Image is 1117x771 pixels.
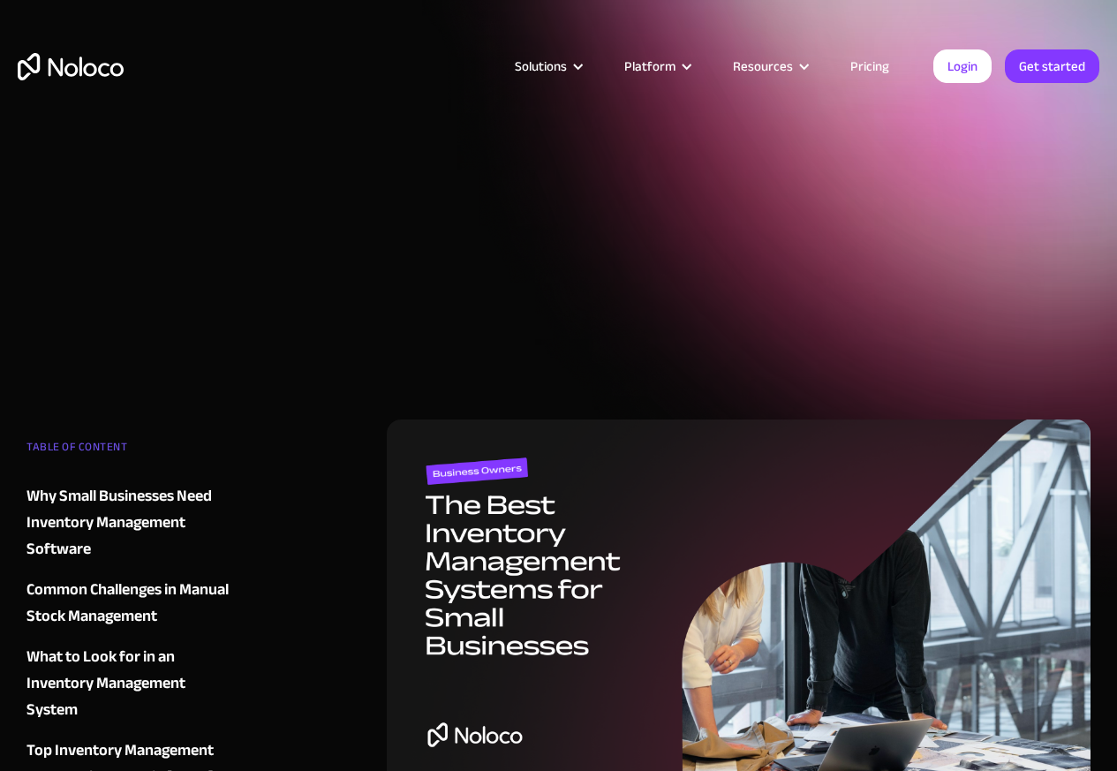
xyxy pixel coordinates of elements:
[18,53,124,80] a: home
[711,55,828,78] div: Resources
[26,483,237,563] a: Why Small Businesses Need Inventory Management Software
[493,55,602,78] div: Solutions
[733,55,793,78] div: Resources
[515,55,567,78] div: Solutions
[26,434,237,469] div: TABLE OF CONTENT
[602,55,711,78] div: Platform
[624,55,675,78] div: Platform
[828,55,911,78] a: Pricing
[933,49,992,83] a: Login
[26,577,237,630] a: Common Challenges in Manual Stock Management
[26,644,237,723] a: What to Look for in an Inventory Management System
[1005,49,1099,83] a: Get started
